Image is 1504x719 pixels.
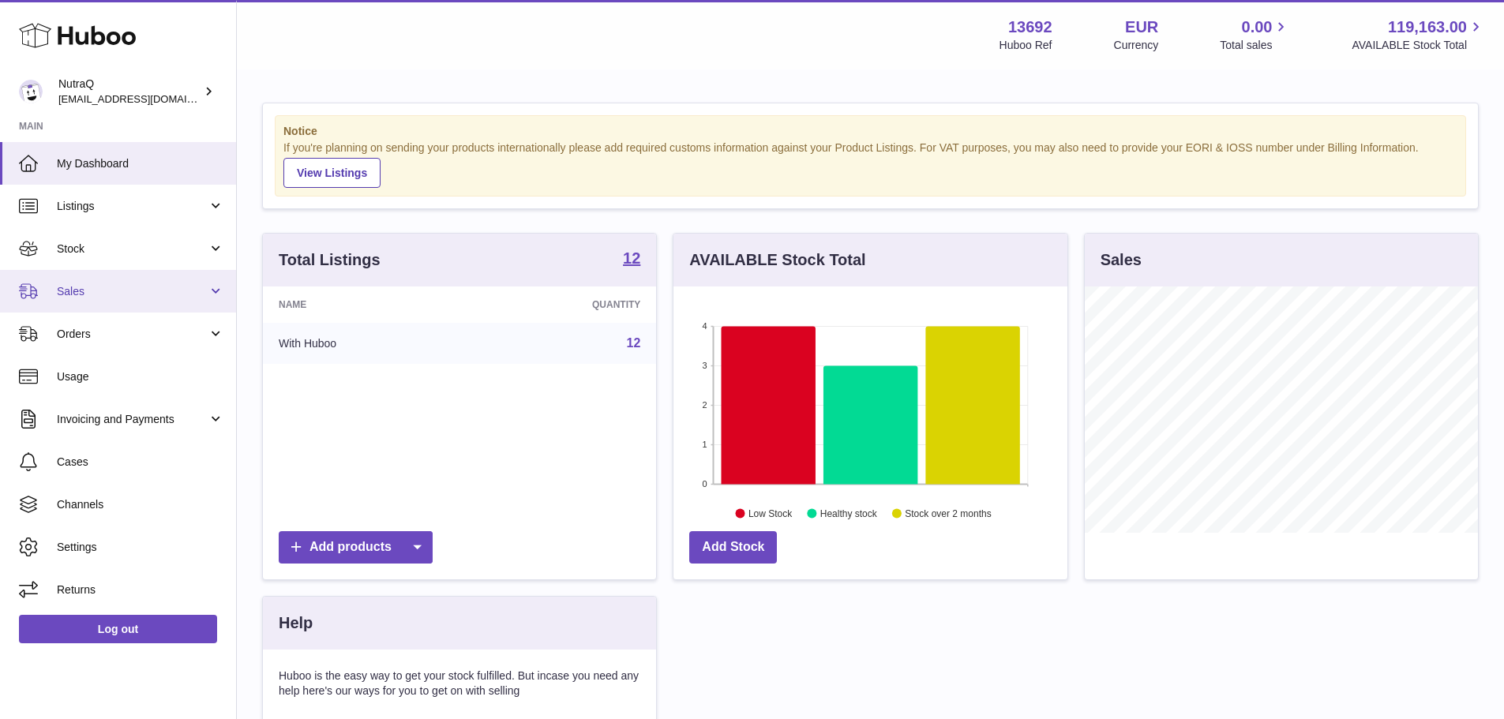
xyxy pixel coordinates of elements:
[1125,17,1158,38] strong: EUR
[1114,38,1159,53] div: Currency
[1101,249,1142,271] h3: Sales
[1220,17,1290,53] a: 0.00 Total sales
[703,440,707,449] text: 1
[820,507,878,519] text: Healthy stock
[1388,17,1467,38] span: 119,163.00
[19,80,43,103] img: log@nutraq.com
[279,668,640,698] p: Huboo is the easy way to get your stock fulfilled. But incase you need any help here's our ways f...
[279,531,433,564] a: Add products
[57,242,208,257] span: Stock
[623,250,640,269] a: 12
[283,124,1457,139] strong: Notice
[263,323,471,364] td: With Huboo
[283,158,381,188] a: View Listings
[748,507,793,519] text: Low Stock
[689,531,777,564] a: Add Stock
[57,540,224,555] span: Settings
[58,92,232,105] span: [EMAIL_ADDRESS][DOMAIN_NAME]
[57,284,208,299] span: Sales
[1352,38,1485,53] span: AVAILABLE Stock Total
[703,321,707,331] text: 4
[57,199,208,214] span: Listings
[623,250,640,266] strong: 12
[1220,38,1290,53] span: Total sales
[1352,17,1485,53] a: 119,163.00 AVAILABLE Stock Total
[57,497,224,512] span: Channels
[627,336,641,350] a: 12
[1242,17,1273,38] span: 0.00
[57,327,208,342] span: Orders
[703,400,707,410] text: 2
[263,286,471,323] th: Name
[906,507,992,519] text: Stock over 2 months
[57,582,224,597] span: Returns
[57,156,224,171] span: My Dashboard
[1000,38,1052,53] div: Huboo Ref
[703,479,707,489] text: 0
[57,455,224,470] span: Cases
[58,77,201,107] div: NutraQ
[703,361,707,370] text: 3
[689,249,865,271] h3: AVAILABLE Stock Total
[471,286,656,323] th: Quantity
[279,612,313,634] h3: Help
[57,369,224,384] span: Usage
[1008,17,1052,38] strong: 13692
[19,615,217,643] a: Log out
[57,412,208,427] span: Invoicing and Payments
[279,249,381,271] h3: Total Listings
[283,140,1457,188] div: If you're planning on sending your products internationally please add required customs informati...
